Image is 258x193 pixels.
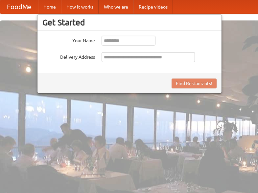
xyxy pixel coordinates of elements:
[42,17,217,27] h3: Get Started
[42,52,95,60] label: Delivery Address
[0,0,38,14] a: FoodMe
[38,0,61,14] a: Home
[42,36,95,44] label: Your Name
[99,0,133,14] a: Who we are
[61,0,99,14] a: How it works
[172,79,217,88] button: Find Restaurants!
[133,0,173,14] a: Recipe videos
